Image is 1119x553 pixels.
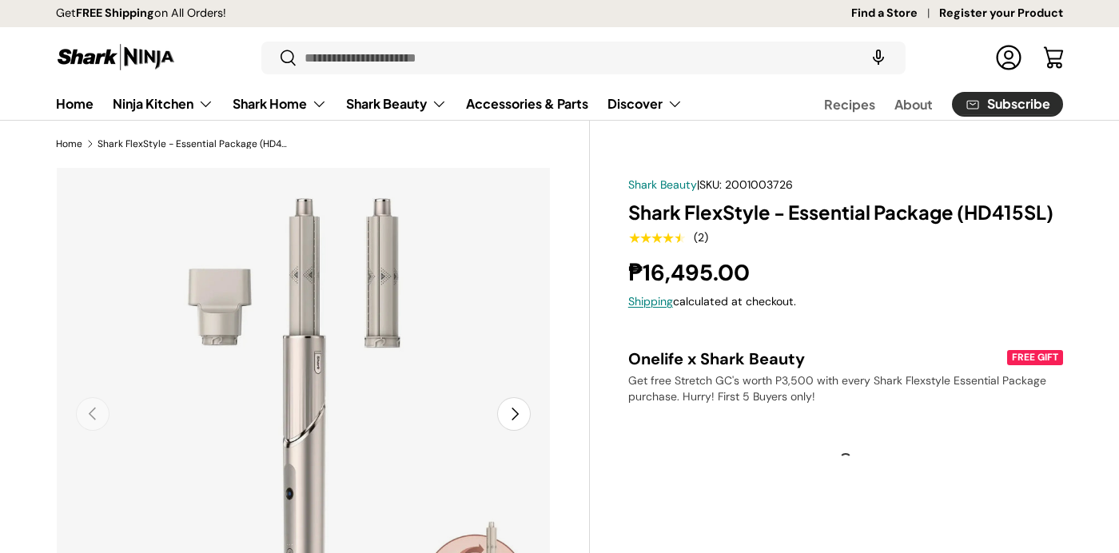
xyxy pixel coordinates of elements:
[56,88,683,120] nav: Primary
[628,177,697,192] a: Shark Beauty
[628,258,754,288] strong: ₱16,495.00
[786,88,1063,120] nav: Secondary
[725,177,793,192] span: 2001003726
[1007,350,1062,365] div: FREE GIFT
[628,294,673,308] a: Shipping
[336,88,456,120] summary: Shark Beauty
[346,88,447,120] a: Shark Beauty
[824,89,875,120] a: Recipes
[694,232,708,244] div: (2)
[56,139,82,149] a: Home
[628,373,1046,404] span: Get free Stretch GC's worth P3,500 with every Shark Flexstyle Essential Package purchase. Hurry! ...
[113,88,213,120] a: Ninja Kitchen
[628,200,1063,225] h1: Shark FlexStyle - Essential Package (HD415SL)
[697,177,793,192] span: |
[851,5,939,22] a: Find a Store
[607,88,683,120] a: Discover
[466,88,588,119] a: Accessories & Parts
[939,5,1063,22] a: Register your Product
[233,88,327,120] a: Shark Home
[56,137,590,151] nav: Breadcrumbs
[56,88,94,119] a: Home
[952,92,1063,117] a: Subscribe
[628,348,1004,369] div: Onelife x Shark Beauty
[894,89,933,120] a: About
[56,5,226,22] p: Get on All Orders!
[628,293,1063,310] div: calculated at checkout.
[223,88,336,120] summary: Shark Home
[853,40,904,75] speech-search-button: Search by voice
[76,6,154,20] strong: FREE Shipping
[56,42,176,73] img: Shark Ninja Philippines
[98,139,289,149] a: Shark FlexStyle - Essential Package (HD415SL)
[987,97,1050,110] span: Subscribe
[598,88,692,120] summary: Discover
[628,230,685,246] span: ★★★★★
[699,177,722,192] span: SKU:
[103,88,223,120] summary: Ninja Kitchen
[628,231,685,245] div: 4.5 out of 5.0 stars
